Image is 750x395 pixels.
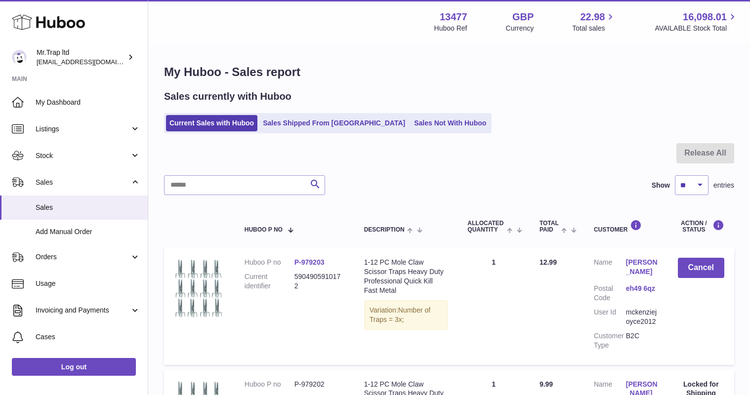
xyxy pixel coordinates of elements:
[370,306,430,323] span: Number of Traps = 3x;
[467,220,504,233] span: ALLOCATED Quantity
[36,178,130,187] span: Sales
[506,24,534,33] div: Currency
[411,115,490,131] a: Sales Not With Huboo
[594,331,626,350] dt: Customer Type
[678,258,724,278] button: Cancel
[245,272,294,291] dt: Current identifier
[572,10,616,33] a: 22.98 Total sales
[364,227,405,233] span: Description
[626,308,658,326] dd: mckenziejoyce2012
[512,10,534,24] strong: GBP
[594,258,626,279] dt: Name
[12,358,136,376] a: Log out
[626,284,658,293] a: eh49 6qz
[594,220,658,233] div: Customer
[683,10,727,24] span: 16,098.01
[440,10,467,24] strong: 13477
[655,10,738,33] a: 16,098.01 AVAILABLE Stock Total
[458,248,530,364] td: 1
[713,181,734,190] span: entries
[364,258,448,295] div: 1-12 PC Mole Claw Scissor Traps Heavy Duty Professional Quick Kill Fast Metal
[36,332,140,342] span: Cases
[294,380,344,389] dd: P-979202
[655,24,738,33] span: AVAILABLE Stock Total
[36,98,140,107] span: My Dashboard
[652,181,670,190] label: Show
[36,124,130,134] span: Listings
[166,115,257,131] a: Current Sales with Huboo
[36,252,130,262] span: Orders
[434,24,467,33] div: Huboo Ref
[540,220,559,233] span: Total paid
[36,306,130,315] span: Invoicing and Payments
[36,227,140,237] span: Add Manual Order
[37,48,125,67] div: Mr.Trap ltd
[678,220,724,233] div: Action / Status
[594,284,626,303] dt: Postal Code
[245,258,294,267] dt: Huboo P no
[245,227,283,233] span: Huboo P no
[540,258,557,266] span: 12.99
[626,331,658,350] dd: B2C
[259,115,409,131] a: Sales Shipped From [GEOGRAPHIC_DATA]
[580,10,605,24] span: 22.98
[626,258,658,276] a: [PERSON_NAME]
[36,203,140,212] span: Sales
[540,380,553,388] span: 9.99
[294,272,344,291] dd: 5904905910172
[594,308,626,326] dt: User Id
[36,151,130,160] span: Stock
[174,258,223,318] img: $_57.JPG
[572,24,616,33] span: Total sales
[36,279,140,288] span: Usage
[164,90,292,103] h2: Sales currently with Huboo
[164,64,734,80] h1: My Huboo - Sales report
[245,380,294,389] dt: Huboo P no
[364,300,448,330] div: Variation:
[37,58,145,66] span: [EMAIL_ADDRESS][DOMAIN_NAME]
[12,50,27,65] img: office@grabacz.eu
[294,258,325,266] a: P-979203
